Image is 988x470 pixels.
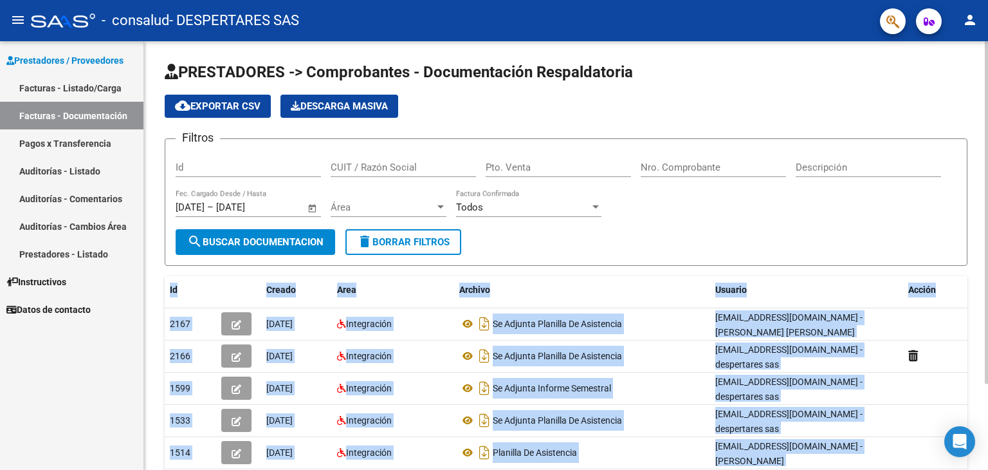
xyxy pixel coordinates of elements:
[176,202,205,213] input: Start date
[170,351,190,361] span: 2166
[165,95,271,118] button: Exportar CSV
[346,319,392,329] span: Integración
[266,447,293,458] span: [DATE]
[176,129,220,147] h3: Filtros
[903,276,967,304] datatable-header-cell: Acción
[331,202,435,213] span: Área
[346,383,392,393] span: Integración
[170,447,190,458] span: 1514
[346,351,392,361] span: Integración
[170,285,178,295] span: Id
[715,409,863,434] span: [EMAIL_ADDRESS][DOMAIN_NAME] - despertares sas
[493,351,622,361] span: Se Adjunta Planilla De Asistencia
[715,377,863,402] span: [EMAIL_ADDRESS][DOMAIN_NAME] - despertares sas
[266,383,293,393] span: [DATE]
[493,415,622,426] span: Se Adjunta Planilla De Asistencia
[346,415,392,426] span: Integración
[715,312,863,337] span: [EMAIL_ADDRESS][DOMAIN_NAME] - [PERSON_NAME] [PERSON_NAME]
[493,447,577,458] span: Planilla De Asistencia
[476,442,493,463] i: Descargar documento
[715,285,747,295] span: Usuario
[187,236,324,248] span: Buscar Documentacion
[291,100,388,112] span: Descarga Masiva
[170,383,190,393] span: 1599
[165,63,633,81] span: PRESTADORES -> Comprobantes - Documentación Respaldatoria
[266,319,293,329] span: [DATE]
[962,12,978,28] mat-icon: person
[170,319,190,329] span: 2167
[944,426,975,457] div: Open Intercom Messenger
[266,285,296,295] span: Creado
[346,447,392,458] span: Integración
[280,95,398,118] app-download-masive: Descarga masiva de comprobantes (adjuntos)
[456,202,483,213] span: Todos
[357,234,372,249] mat-icon: delete
[6,53,123,68] span: Prestadores / Proveedores
[165,276,216,304] datatable-header-cell: Id
[207,202,214,213] span: –
[476,314,493,334] i: Descargar documento
[710,276,903,304] datatable-header-cell: Usuario
[357,236,450,248] span: Borrar Filtros
[187,234,203,249] mat-icon: search
[715,441,863,466] span: [EMAIL_ADDRESS][DOMAIN_NAME] - [PERSON_NAME]
[345,229,461,255] button: Borrar Filtros
[6,303,91,317] span: Datos de contacto
[493,319,622,329] span: Se Adjunta Planilla De Asistencia
[332,276,454,304] datatable-header-cell: Area
[493,383,611,393] span: Se Adjunta Informe Semestral
[280,95,398,118] button: Descarga Masiva
[476,378,493,399] i: Descargar documento
[476,346,493,366] i: Descargar documento
[170,415,190,426] span: 1533
[6,275,66,289] span: Instructivos
[261,276,332,304] datatable-header-cell: Creado
[102,6,169,35] span: - consalud
[175,98,190,113] mat-icon: cloud_download
[10,12,26,28] mat-icon: menu
[175,100,261,112] span: Exportar CSV
[306,201,320,216] button: Open calendar
[454,276,710,304] datatable-header-cell: Archivo
[176,229,335,255] button: Buscar Documentacion
[476,410,493,431] i: Descargar documento
[908,285,936,295] span: Acción
[216,202,279,213] input: End date
[266,415,293,426] span: [DATE]
[169,6,299,35] span: - DESPERTARES SAS
[337,285,356,295] span: Area
[266,351,293,361] span: [DATE]
[459,285,490,295] span: Archivo
[715,344,863,370] span: [EMAIL_ADDRESS][DOMAIN_NAME] - despertares sas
